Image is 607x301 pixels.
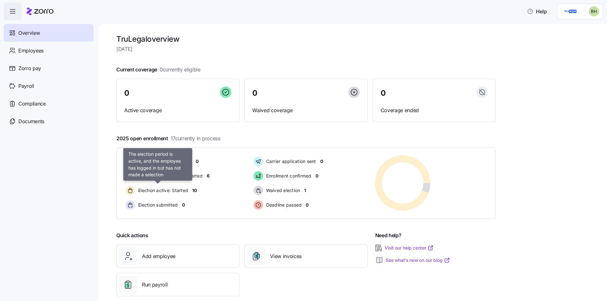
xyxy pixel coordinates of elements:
[18,100,46,108] span: Compliance
[4,77,94,95] a: Payroll
[264,173,311,179] span: Enrollment confirmed
[270,252,302,260] span: View invoices
[252,106,359,114] span: Waived coverage
[527,8,547,15] span: Help
[142,252,175,260] span: Add employee
[381,106,488,114] span: Coverage ended
[18,47,44,55] span: Employees
[171,135,220,142] span: 17 currently in process
[18,64,41,72] span: Zorro pay
[264,187,300,194] span: Waived election
[18,29,40,37] span: Overview
[264,202,302,208] span: Deadline passed
[522,5,552,18] button: Help
[264,158,316,165] span: Carrier application sent
[304,187,306,194] span: 1
[116,34,496,44] h1: TruLegal overview
[4,95,94,112] a: Compliance
[375,232,402,239] span: Need help?
[116,66,200,74] span: Current coverage
[116,135,220,142] span: 2025 open enrollment
[18,117,44,125] span: Documents
[160,66,200,74] span: 0 currently eligible
[252,89,257,97] span: 0
[4,59,94,77] a: Zorro pay
[385,245,434,251] a: Visit our help center
[4,112,94,130] a: Documents
[207,173,210,179] span: 6
[136,173,203,179] span: Election active: Hasn't started
[196,158,199,165] span: 0
[116,232,148,239] span: Quick actions
[182,202,185,208] span: 0
[124,89,129,97] span: 0
[316,173,318,179] span: 0
[381,89,386,97] span: 0
[4,42,94,59] a: Employees
[124,106,231,114] span: Active coverage
[136,158,192,165] span: Pending election window
[142,281,168,289] span: Run payroll
[320,158,323,165] span: 0
[116,45,496,53] span: [DATE]
[4,24,94,42] a: Overview
[561,8,580,15] img: Employer logo
[589,6,599,16] img: 9866fcb425cea38f43e255766a713f7f
[306,202,309,208] span: 0
[192,187,197,194] span: 10
[136,187,188,194] span: Election active: Started
[18,82,34,90] span: Payroll
[136,202,178,208] span: Election submitted
[386,257,450,263] a: See what’s new on our blog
